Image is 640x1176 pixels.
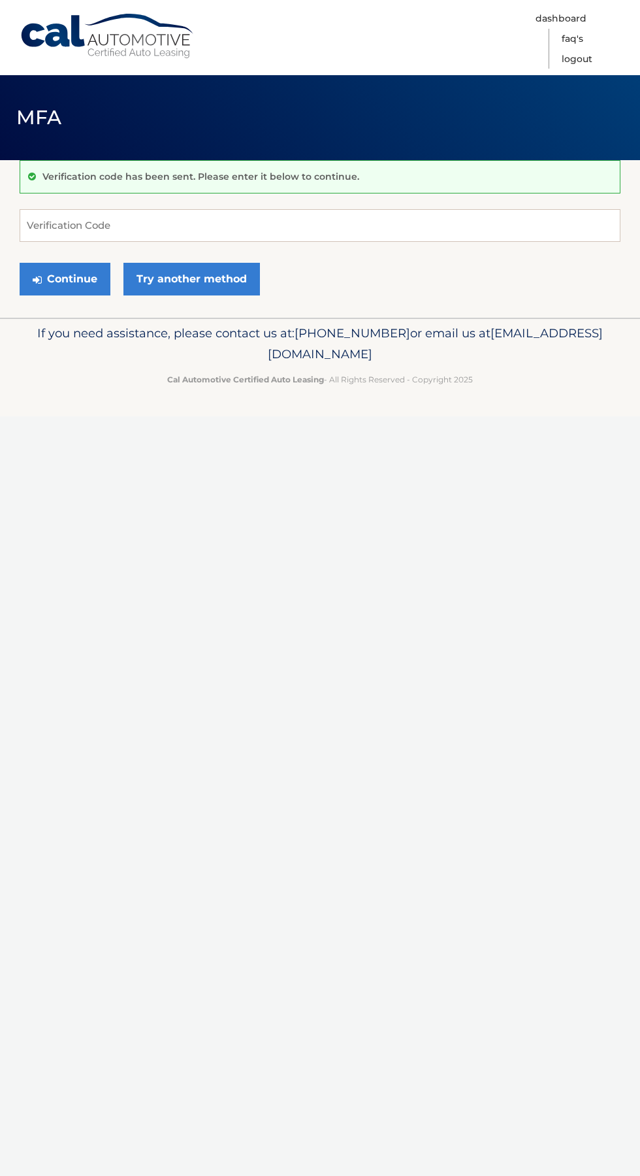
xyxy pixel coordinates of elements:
[268,326,603,361] span: [EMAIL_ADDRESS][DOMAIN_NAME]
[20,13,196,59] a: Cal Automotive
[42,171,359,182] p: Verification code has been sent. Please enter it below to continue.
[562,29,583,49] a: FAQ's
[123,263,260,295] a: Try another method
[562,49,592,69] a: Logout
[167,375,324,384] strong: Cal Automotive Certified Auto Leasing
[295,326,410,341] span: [PHONE_NUMBER]
[20,263,110,295] button: Continue
[20,209,620,242] input: Verification Code
[20,323,620,365] p: If you need assistance, please contact us at: or email us at
[20,373,620,386] p: - All Rights Reserved - Copyright 2025
[16,105,62,129] span: MFA
[536,8,586,29] a: Dashboard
